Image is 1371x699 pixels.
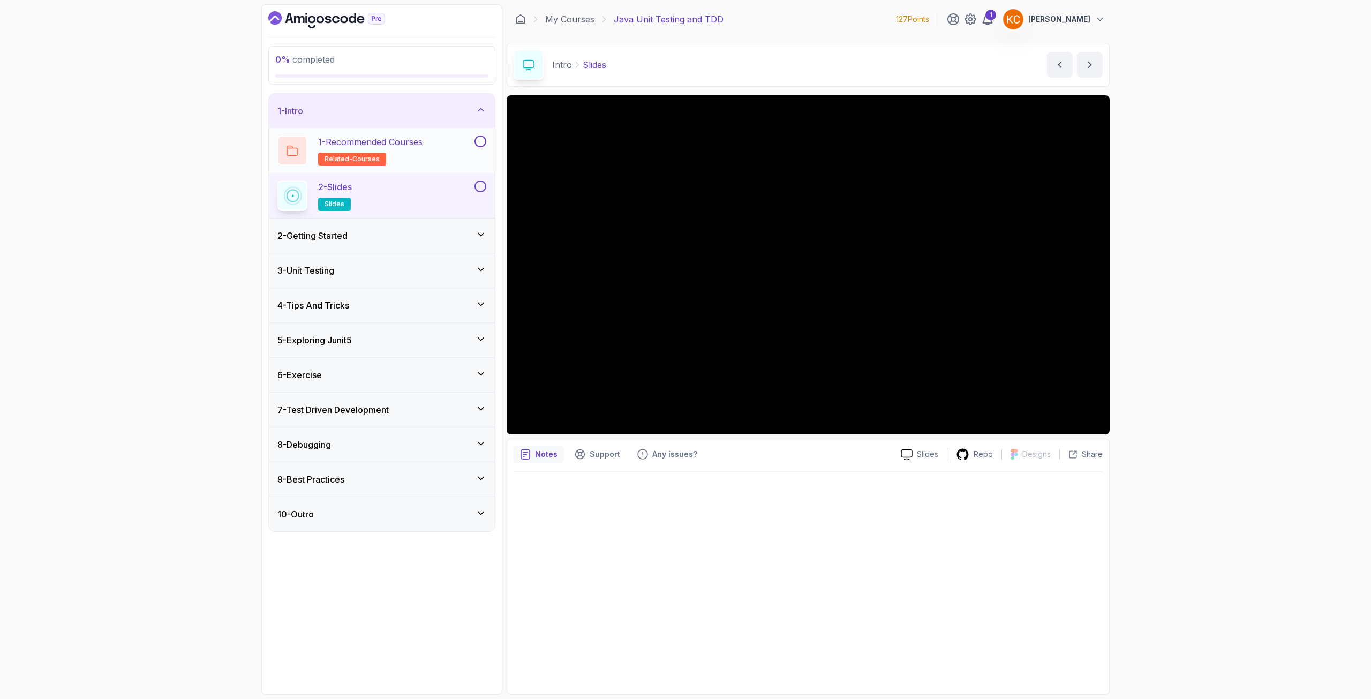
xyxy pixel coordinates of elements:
h3: 1 - Intro [277,104,303,117]
button: previous content [1047,52,1073,78]
p: 1 - Recommended Courses [318,136,423,148]
p: Java Unit Testing and TDD [614,13,724,26]
button: 3-Unit Testing [269,253,495,288]
a: My Courses [545,13,594,26]
p: Slides [917,449,938,460]
span: 0 % [275,54,290,65]
span: related-courses [325,155,380,163]
button: 4-Tips And Tricks [269,288,495,322]
button: 9-Best Practices [269,462,495,497]
button: 2-Getting Started [269,219,495,253]
span: slides [325,200,344,208]
h3: 9 - Best Practices [277,473,344,486]
button: user profile image[PERSON_NAME] [1003,9,1105,30]
a: 1 [981,13,994,26]
a: Repo [947,448,1001,461]
h3: 2 - Getting Started [277,229,348,242]
button: 5-Exploring Junit5 [269,323,495,357]
p: Support [590,449,620,460]
h3: 6 - Exercise [277,369,322,381]
a: Dashboard [268,11,410,28]
h3: 10 - Outro [277,508,314,521]
img: user profile image [1003,9,1023,29]
button: 8-Debugging [269,427,495,462]
p: Designs [1022,449,1051,460]
button: 7-Test Driven Development [269,393,495,427]
button: Feedback button [631,446,704,463]
button: next content [1077,52,1103,78]
p: Repo [974,449,993,460]
p: [PERSON_NAME] [1028,14,1090,25]
span: completed [275,54,335,65]
h3: 7 - Test Driven Development [277,403,389,416]
p: 2 - Slides [318,181,352,193]
p: Intro [552,58,572,71]
h3: 4 - Tips And Tricks [277,299,349,312]
p: Share [1082,449,1103,460]
h3: 3 - Unit Testing [277,264,334,277]
a: Dashboard [515,14,526,25]
button: Share [1059,449,1103,460]
button: Support button [568,446,627,463]
button: 2-Slidesslides [277,181,486,211]
div: 1 [985,10,996,20]
button: 6-Exercise [269,358,495,392]
p: Slides [583,58,606,71]
button: 1-Recommended Coursesrelated-courses [277,136,486,166]
p: Any issues? [652,449,697,460]
p: Notes [535,449,558,460]
button: 10-Outro [269,497,495,531]
p: 127 Points [896,14,929,25]
h3: 5 - Exploring Junit5 [277,334,352,347]
h3: 8 - Debugging [277,438,331,451]
button: notes button [514,446,564,463]
a: Slides [892,449,947,460]
button: 1-Intro [269,94,495,128]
